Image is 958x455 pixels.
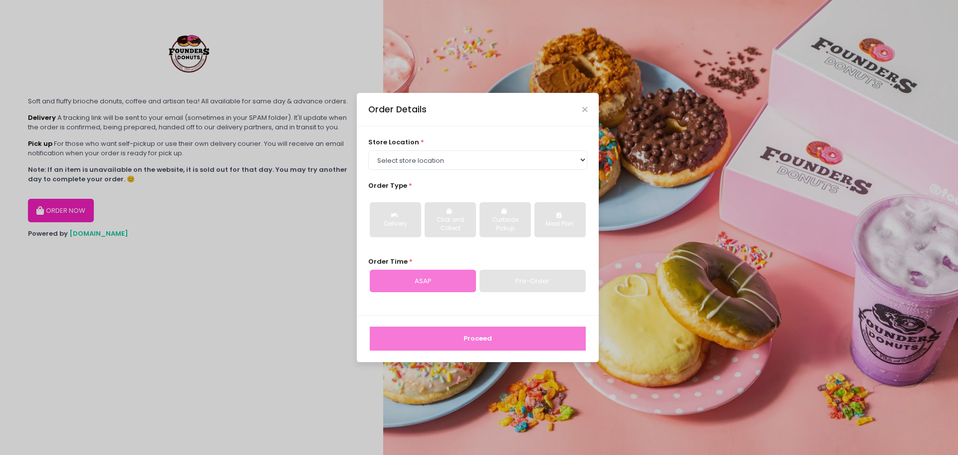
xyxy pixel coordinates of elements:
div: Delivery [377,220,414,229]
div: Meal Plan [541,220,579,229]
div: Click and Collect [432,216,469,233]
button: Close [582,107,587,112]
button: Proceed [370,327,586,351]
div: Order Details [368,103,427,116]
button: Curbside Pickup [479,202,531,237]
div: Curbside Pickup [486,216,524,233]
span: Order Time [368,257,408,266]
button: Delivery [370,202,421,237]
span: Order Type [368,181,407,190]
button: Meal Plan [534,202,586,237]
span: store location [368,137,419,147]
button: Click and Collect [425,202,476,237]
